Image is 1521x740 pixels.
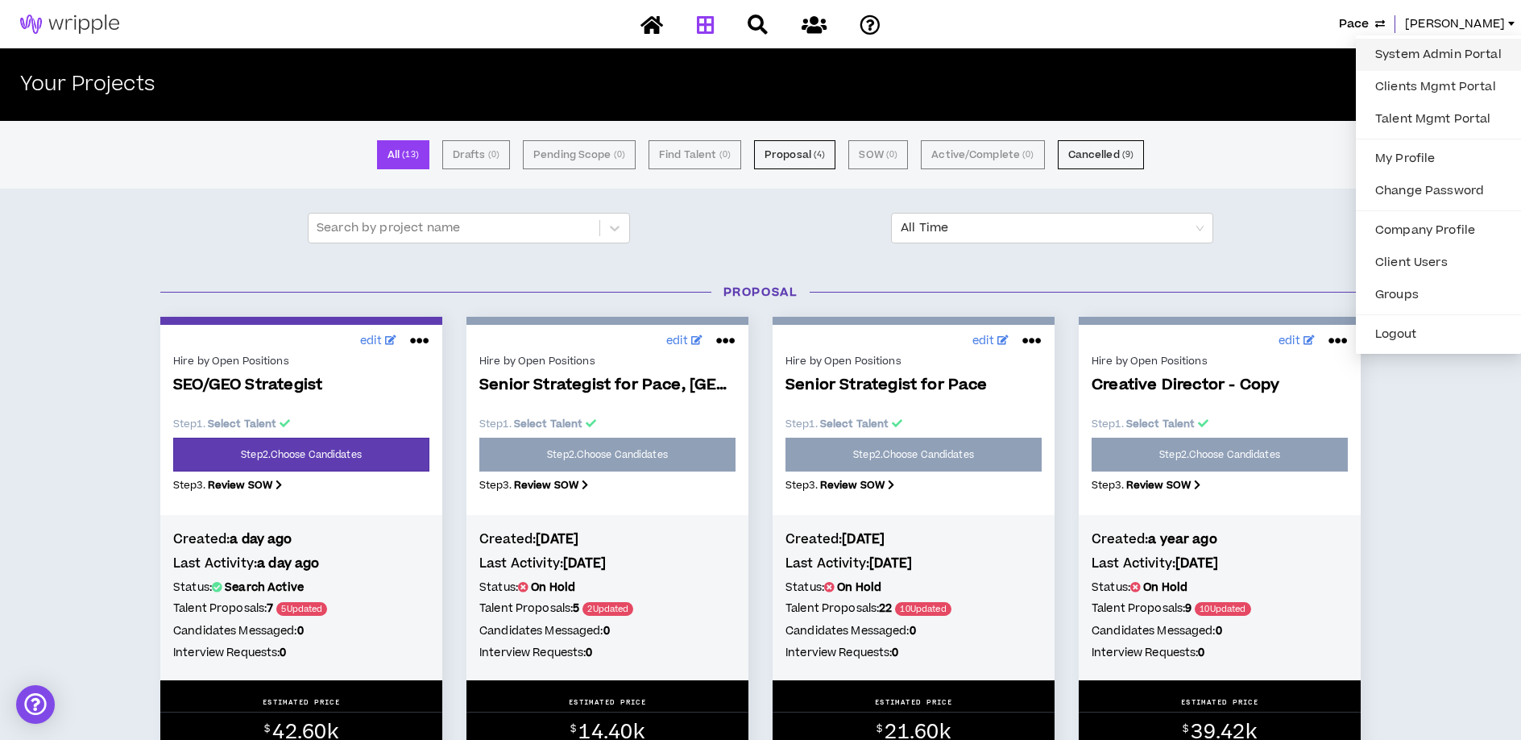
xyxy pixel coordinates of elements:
b: 0 [280,645,286,661]
b: 22 [879,601,892,617]
b: [DATE] [536,530,578,548]
button: Drafts (0) [442,140,510,169]
p: Step 1 . [1092,417,1348,431]
b: [DATE] [1175,555,1218,572]
h5: Interview Requests: [173,644,429,662]
h4: Created: [479,530,736,548]
a: Step2.Choose Candidates [173,438,429,472]
p: ESTIMATED PRICE [875,697,953,707]
span: edit [666,333,688,350]
button: All (13) [377,140,429,169]
small: ( 13 ) [402,148,419,162]
h4: Created: [785,530,1042,548]
b: On Hold [837,580,881,596]
h5: Talent Proposals: [479,600,736,618]
h5: Candidates Messaged: [785,622,1042,640]
b: Search Active [225,580,304,596]
b: Review SOW [1126,478,1191,493]
button: Find Talent (0) [649,140,741,169]
h4: Created: [173,530,429,548]
span: Senior Strategist for Pace, [GEOGRAPHIC_DATA]-Based [479,376,736,395]
small: ( 0 ) [719,148,731,162]
span: edit [972,333,994,350]
h3: Proposal [148,284,1373,301]
b: On Hold [531,580,575,596]
span: [PERSON_NAME] [1405,15,1505,33]
b: [DATE] [869,555,912,572]
span: SEO/GEO Strategist [173,376,429,395]
span: All Time [901,214,1204,243]
b: Select Talent [208,417,277,431]
h4: Last Activity: [173,555,429,572]
h5: Status: [785,579,1042,597]
a: Clients Mgmt Portal [1366,75,1511,99]
a: edit [1274,329,1319,354]
div: Open Intercom Messenger [16,685,55,724]
p: ESTIMATED PRICE [569,697,647,707]
a: System Admin Portal [1366,43,1511,67]
button: Pace [1339,15,1385,33]
p: Step 3 . [785,478,1042,493]
b: Review SOW [820,478,885,493]
h5: Candidates Messaged: [1092,622,1348,640]
a: edit [356,329,400,354]
b: 0 [910,623,916,639]
button: Pending Scope (0) [523,140,636,169]
h5: Talent Proposals: [785,600,1042,618]
b: 0 [603,623,610,639]
a: edit [662,329,707,354]
small: ( 4 ) [814,148,825,162]
b: Select Talent [514,417,583,431]
b: Review SOW [208,478,272,493]
small: ( 0 ) [1022,148,1034,162]
b: Select Talent [820,417,889,431]
sup: $ [877,722,882,736]
span: edit [1279,333,1300,350]
small: ( 9 ) [1122,148,1133,162]
b: 0 [892,645,898,661]
p: ESTIMATED PRICE [1181,697,1259,707]
span: Creative Director - Copy [1092,376,1348,395]
b: Select Talent [1126,417,1196,431]
h5: Talent Proposals: [173,600,429,618]
h5: Interview Requests: [1092,644,1348,662]
b: a day ago [257,555,319,572]
b: 0 [586,645,592,661]
small: ( 0 ) [488,148,499,162]
h5: Candidates Messaged: [479,622,736,640]
b: On Hold [1143,580,1187,596]
b: 7 [267,601,273,617]
h5: Interview Requests: [785,644,1042,662]
span: Senior Strategist for Pace [785,376,1042,395]
b: 0 [297,623,304,639]
sup: $ [264,722,270,736]
button: Proposal (4) [754,140,835,169]
b: 9 [1185,601,1192,617]
span: 5 Updated [276,602,327,616]
h5: Talent Proposals: [1092,600,1348,618]
b: Review SOW [514,478,578,493]
span: 10 Updated [1195,602,1250,616]
b: 5 [573,601,579,617]
a: edit [968,329,1013,354]
div: Hire by Open Positions [1092,354,1348,368]
h5: Status: [173,579,429,597]
b: 0 [1198,645,1204,661]
small: ( 0 ) [886,148,897,162]
div: Hire by Open Positions [173,354,429,368]
h5: Interview Requests: [479,644,736,662]
b: [DATE] [563,555,606,572]
h5: Candidates Messaged: [173,622,429,640]
small: ( 0 ) [614,148,625,162]
h4: Last Activity: [785,555,1042,572]
p: Step 1 . [785,417,1042,431]
a: Change Password [1366,179,1511,203]
p: Step 1 . [479,417,736,431]
span: Pace [1339,15,1369,33]
b: 0 [1216,623,1222,639]
span: 10 Updated [895,602,951,616]
button: Cancelled (9) [1058,140,1145,169]
h4: Last Activity: [479,555,736,572]
b: a day ago [230,530,292,548]
p: Step 1 . [173,417,429,431]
